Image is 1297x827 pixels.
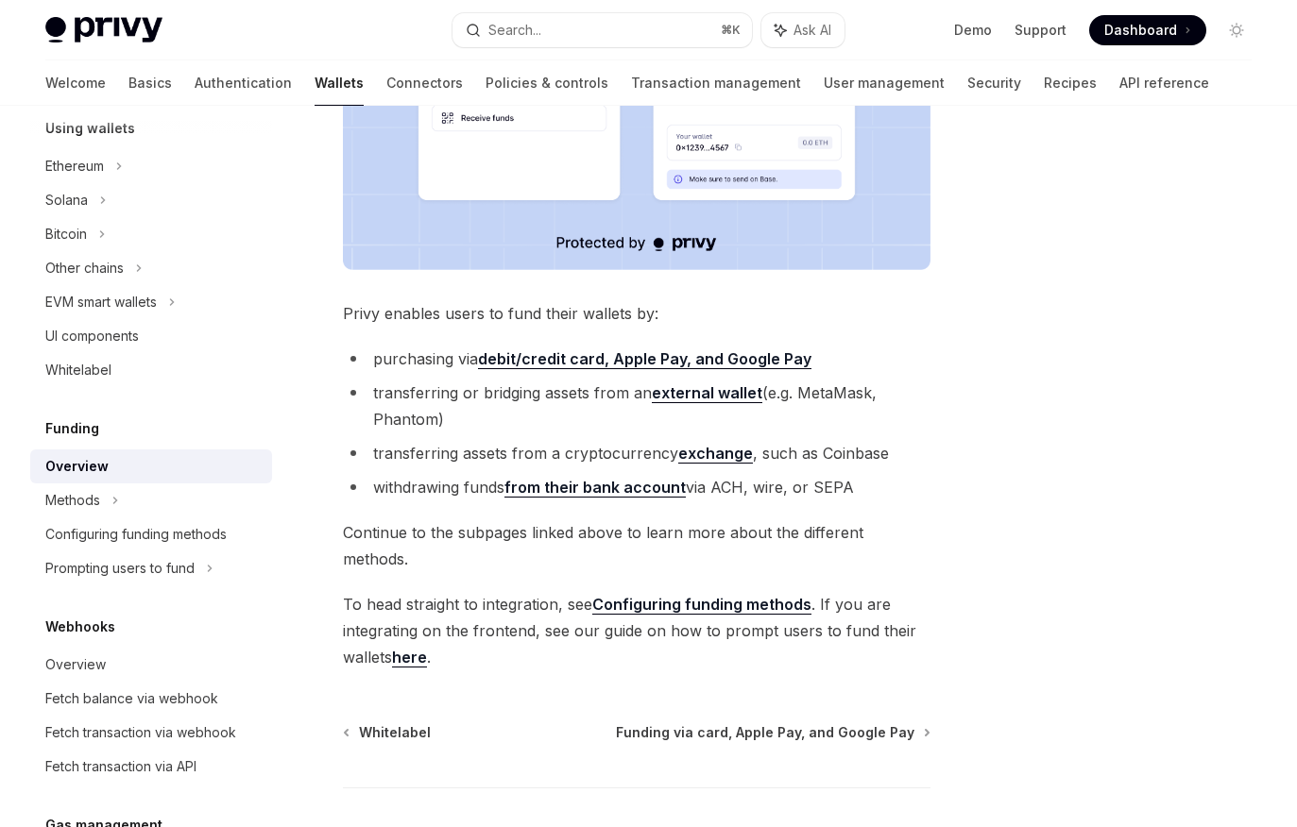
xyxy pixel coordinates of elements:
div: Other chains [45,257,124,279]
a: Recipes [1044,60,1097,106]
div: Ethereum [45,155,104,177]
a: exchange [678,444,753,464]
strong: external wallet [652,383,762,402]
button: Toggle dark mode [1221,15,1252,45]
div: Fetch balance via webhook [45,687,218,710]
a: Security [967,60,1021,106]
div: Search... [488,19,541,42]
img: light logo [45,17,162,43]
a: Funding via card, Apple Pay, and Google Pay [616,723,929,742]
span: Continue to the subpages linked above to learn more about the different methods. [343,519,930,572]
span: ⌘ K [721,23,741,38]
div: Bitcoin [45,223,87,245]
a: Overview [30,648,272,682]
a: User management [824,60,945,106]
div: EVM smart wallets [45,291,157,313]
div: Configuring funding methods [45,523,227,546]
a: Transaction management [631,60,801,106]
span: Whitelabel [359,723,431,742]
li: withdrawing funds via ACH, wire, or SEPA [343,474,930,500]
strong: exchange [678,444,753,463]
li: transferring assets from a cryptocurrency , such as Coinbase [343,440,930,466]
span: To head straight to integration, see . If you are integrating on the frontend, see our guide on h... [343,591,930,670]
a: Authentication [195,60,292,106]
a: Whitelabel [30,353,272,387]
div: Fetch transaction via API [45,755,196,778]
li: purchasing via [343,346,930,372]
span: Funding via card, Apple Pay, and Google Pay [616,723,914,742]
div: Prompting users to fund [45,557,195,580]
span: Privy enables users to fund their wallets by: [343,300,930,327]
a: Demo [954,21,992,40]
a: Configuring funding methods [30,517,272,551]
a: Fetch balance via webhook [30,682,272,716]
a: API reference [1119,60,1209,106]
button: Search...⌘K [452,13,752,47]
div: Fetch transaction via webhook [45,721,236,744]
div: Methods [45,489,100,512]
a: external wallet [652,383,762,403]
h5: Funding [45,417,99,440]
a: Welcome [45,60,106,106]
a: Dashboard [1089,15,1206,45]
a: Overview [30,449,272,483]
div: Overview [45,455,109,478]
div: Solana [45,189,88,211]
h5: Webhooks [45,616,115,638]
button: Ask AI [761,13,845,47]
a: from their bank account [504,478,686,498]
a: Fetch transaction via API [30,750,272,784]
a: Whitelabel [345,723,431,742]
strong: debit/credit card, Apple Pay, and Google Pay [478,349,811,368]
div: Whitelabel [45,359,111,381]
a: UI components [30,319,272,353]
span: Dashboard [1104,21,1177,40]
li: transferring or bridging assets from an (e.g. MetaMask, Phantom) [343,380,930,432]
a: Policies & controls [486,60,608,106]
a: Configuring funding methods [592,595,811,615]
div: Overview [45,653,106,676]
a: Connectors [386,60,463,106]
a: Wallets [315,60,364,106]
a: Basics [128,60,172,106]
span: Ask AI [794,21,831,40]
div: UI components [45,325,139,347]
a: debit/credit card, Apple Pay, and Google Pay [478,349,811,369]
a: Fetch transaction via webhook [30,716,272,750]
a: here [392,648,427,667]
a: Support [1015,21,1067,40]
